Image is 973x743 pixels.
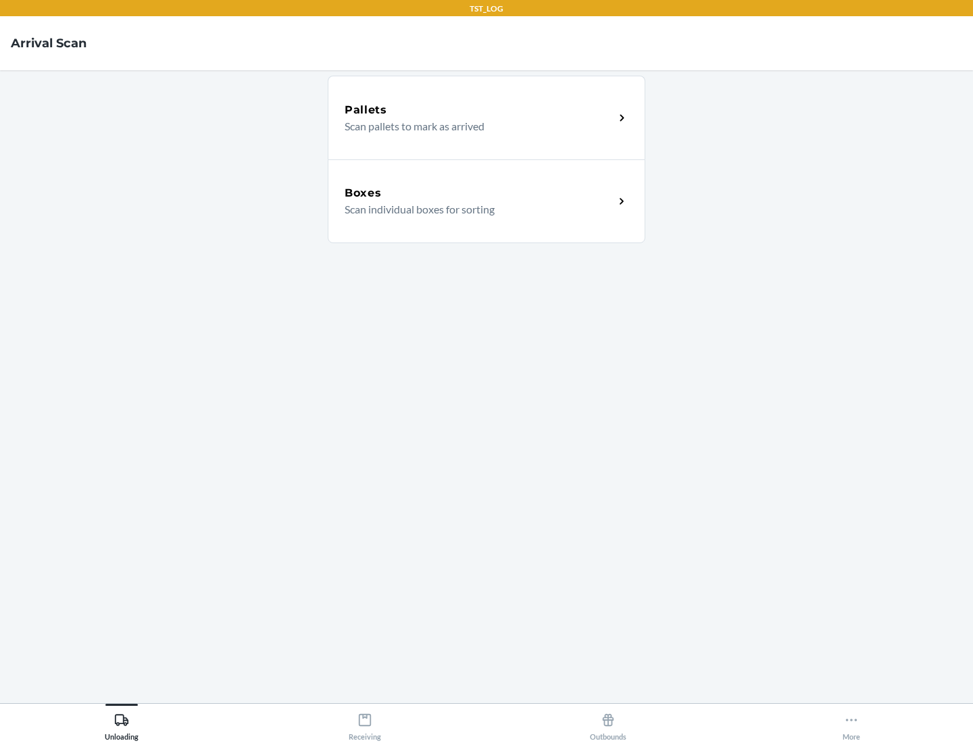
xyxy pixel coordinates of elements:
button: Receiving [243,704,487,741]
button: Outbounds [487,704,730,741]
h5: Boxes [345,185,382,201]
div: Outbounds [590,707,626,741]
div: Unloading [105,707,139,741]
p: TST_LOG [470,3,503,15]
a: PalletsScan pallets to mark as arrived [328,76,645,159]
p: Scan pallets to mark as arrived [345,118,603,134]
div: More [843,707,860,741]
button: More [730,704,973,741]
div: Receiving [349,707,381,741]
a: BoxesScan individual boxes for sorting [328,159,645,243]
h4: Arrival Scan [11,34,86,52]
h5: Pallets [345,102,387,118]
p: Scan individual boxes for sorting [345,201,603,217]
